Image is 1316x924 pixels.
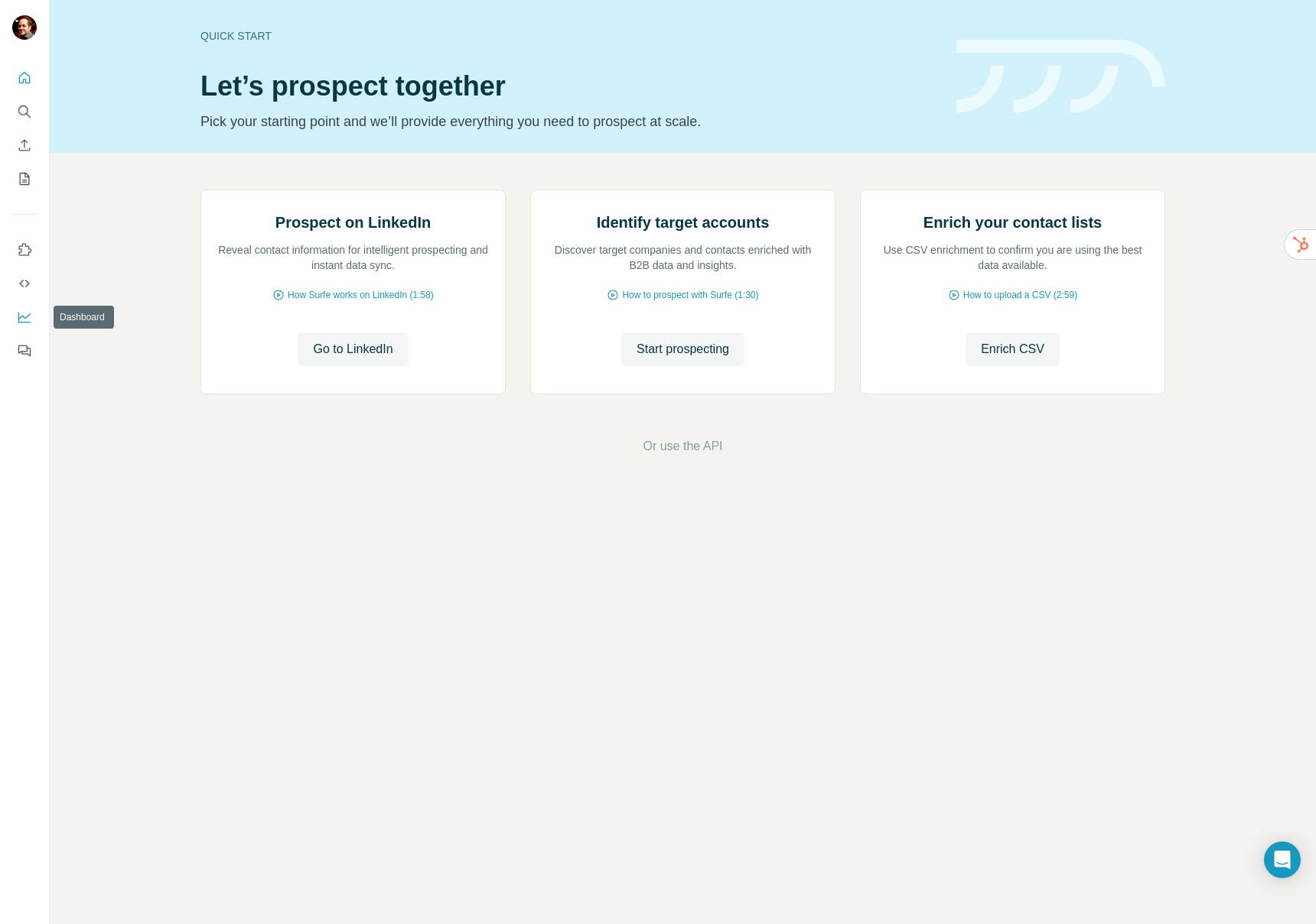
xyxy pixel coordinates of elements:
[621,332,744,366] button: Start prospecting
[546,242,819,273] p: Discover target companies and contacts enriched with B2B data and insights.
[966,332,1060,366] button: Enrich CSV
[981,340,1044,358] span: Enrich CSV
[12,131,37,159] button: Enrich CSV
[12,15,37,40] img: Avatar
[12,98,37,125] button: Search
[643,437,722,456] button: Or use the API
[288,288,434,302] span: How Surfe works on LinkedIn (1:58)
[597,212,770,233] h2: Identify target accounts
[275,212,431,233] h2: Prospect on LinkedIn
[313,340,393,358] span: Go to LinkedIn
[876,242,1149,273] p: Use CSV enrichment to confirm you are using the best data available.
[200,111,938,132] p: Pick your starting point and we’ll provide everything you need to prospect at scale.
[622,288,758,302] span: How to prospect with Surfe (1:30)
[12,165,37,193] button: My lists
[12,270,37,297] button: Use Surfe API
[12,236,37,264] button: Use Surfe on LinkedIn
[200,71,938,102] h1: Let’s prospect together
[963,288,1077,302] span: How to upload a CSV (2:59)
[298,332,408,366] button: Go to LinkedIn
[200,28,938,44] div: Quick start
[923,212,1102,233] h2: Enrich your contact lists
[12,64,37,92] button: Quick start
[956,40,1165,114] img: banner
[12,303,37,331] button: Dashboard
[637,340,729,358] span: Start prospecting
[217,242,490,273] p: Reveal contact information for intelligent prospecting and instant data sync.
[1264,841,1301,878] div: Open Intercom Messenger
[12,337,37,365] button: Feedback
